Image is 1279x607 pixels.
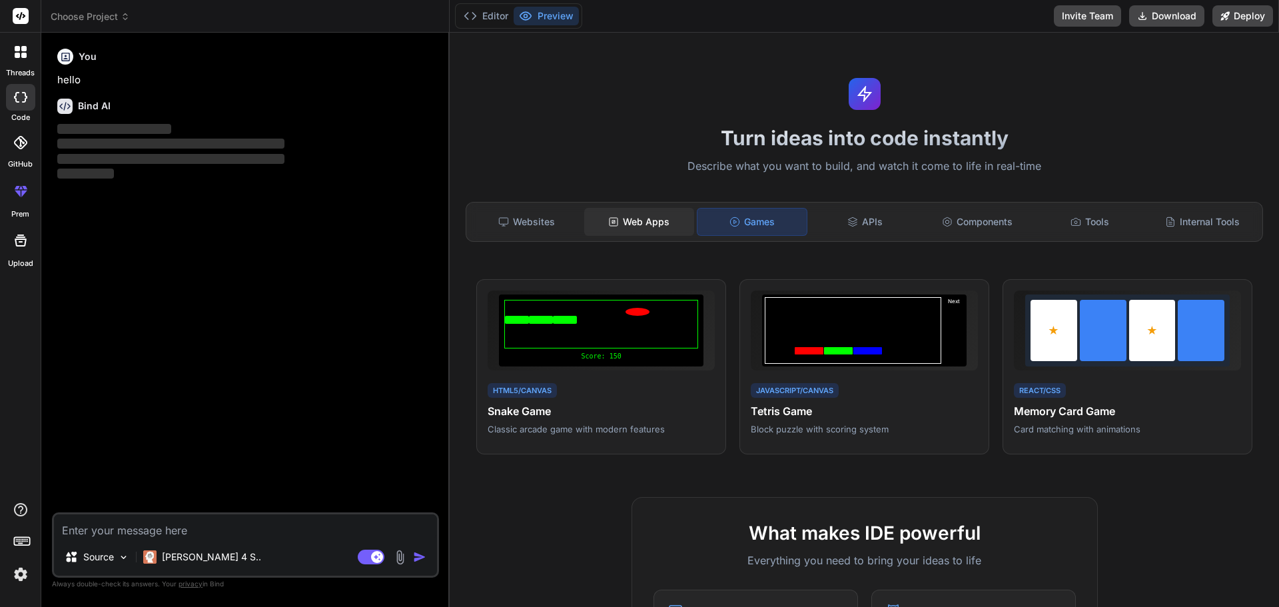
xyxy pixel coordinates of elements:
img: settings [9,563,32,586]
h2: What makes IDE powerful [653,519,1076,547]
div: Games [697,208,808,236]
p: Everything you need to bring your ideas to life [653,552,1076,568]
h6: Bind AI [78,99,111,113]
div: Score: 150 [504,351,698,361]
p: hello [57,73,436,88]
div: Websites [472,208,582,236]
div: Tools [1035,208,1145,236]
button: Download [1129,5,1204,27]
label: code [11,112,30,123]
div: APIs [810,208,920,236]
div: React/CSS [1014,383,1066,398]
h4: Snake Game [488,403,715,419]
div: Components [923,208,1033,236]
label: prem [11,209,29,220]
img: icon [413,550,426,564]
p: Always double-check its answers. Your in Bind [52,578,439,590]
div: Next [944,297,964,364]
span: Choose Project [51,10,130,23]
label: GitHub [8,159,33,170]
p: Source [83,550,114,564]
button: Preview [514,7,579,25]
h4: Memory Card Game [1014,403,1241,419]
p: [PERSON_NAME] 4 S.. [162,550,261,564]
div: Web Apps [584,208,694,236]
div: Internal Tools [1147,208,1257,236]
h1: Turn ideas into code instantly [458,126,1271,150]
p: Card matching with animations [1014,423,1241,435]
img: Claude 4 Sonnet [143,550,157,564]
button: Deploy [1212,5,1273,27]
button: Invite Team [1054,5,1121,27]
h4: Tetris Game [751,403,978,419]
p: Block puzzle with scoring system [751,423,978,435]
span: ‌ [57,154,284,164]
p: Classic arcade game with modern features [488,423,715,435]
label: threads [6,67,35,79]
span: ‌ [57,139,284,149]
img: attachment [392,550,408,565]
p: Describe what you want to build, and watch it come to life in real-time [458,158,1271,175]
span: ‌ [57,169,114,179]
h6: You [79,50,97,63]
img: Pick Models [118,552,129,563]
span: ‌ [57,124,171,134]
div: JavaScript/Canvas [751,383,839,398]
button: Editor [458,7,514,25]
div: HTML5/Canvas [488,383,557,398]
label: Upload [8,258,33,269]
span: privacy [179,580,203,588]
